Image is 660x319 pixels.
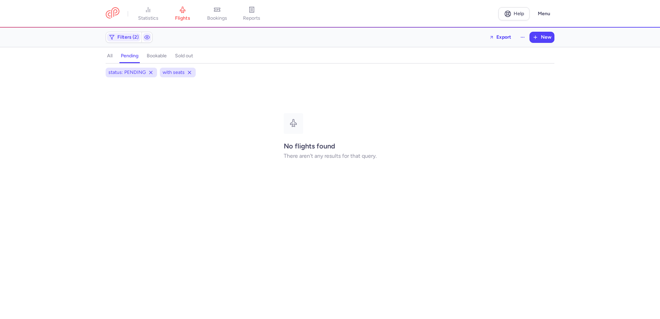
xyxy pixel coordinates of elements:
[147,53,167,59] h4: bookable
[121,53,138,59] h4: pending
[106,32,142,42] button: Filters (2)
[108,69,146,76] span: status: PENDING
[106,7,119,20] a: CitizenPlane red outlined logo
[165,6,200,21] a: flights
[163,69,185,76] span: with seats
[175,15,190,21] span: flights
[534,7,554,20] button: Menu
[530,32,554,42] button: New
[200,6,234,21] a: bookings
[514,11,524,16] span: Help
[541,35,551,40] span: New
[175,53,193,59] h4: sold out
[207,15,227,21] span: bookings
[131,6,165,21] a: statistics
[284,142,335,150] strong: No flights found
[284,153,377,159] p: There aren't any results for that query.
[485,32,516,43] button: Export
[243,15,260,21] span: reports
[117,35,139,40] span: Filters (2)
[107,53,113,59] h4: all
[234,6,269,21] a: reports
[498,7,530,20] a: Help
[496,35,511,40] span: Export
[138,15,158,21] span: statistics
